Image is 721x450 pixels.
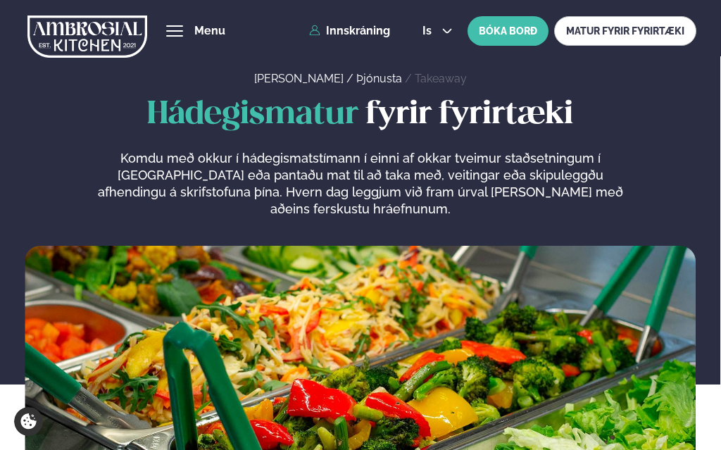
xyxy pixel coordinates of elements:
[411,25,464,37] button: is
[346,72,356,85] span: /
[94,150,627,218] p: Komdu með okkur í hádegismatstímann í einni af okkar tveimur staðsetningum í [GEOGRAPHIC_DATA] eð...
[147,100,358,130] span: Hádegismatur
[356,72,402,85] a: Þjónusta
[25,98,696,133] h1: fyrir fyrirtæki
[14,407,43,436] a: Cookie settings
[27,8,147,65] img: logo
[415,72,467,85] a: Takeaway
[468,16,548,46] button: BÓKA BORÐ
[554,16,696,46] a: MATUR FYRIR FYRIRTÆKI
[422,25,436,37] span: is
[254,72,344,85] a: [PERSON_NAME]
[405,72,415,85] span: /
[166,23,183,39] button: hamburger
[309,25,390,37] a: Innskráning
